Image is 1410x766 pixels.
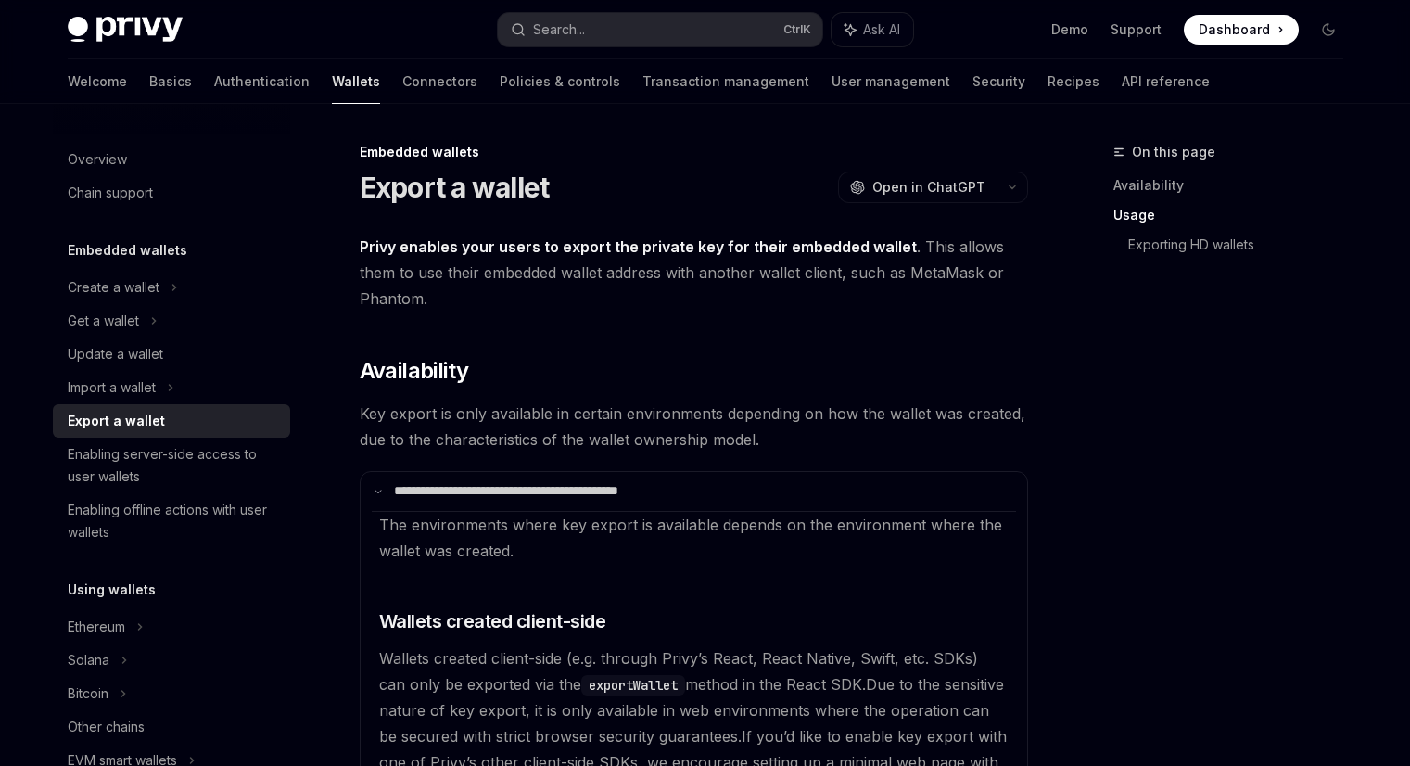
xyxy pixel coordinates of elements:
[68,716,145,738] div: Other chains
[642,59,809,104] a: Transaction management
[1113,200,1358,230] a: Usage
[360,356,469,386] span: Availability
[68,683,108,705] div: Bitcoin
[53,143,290,176] a: Overview
[533,19,585,41] div: Search...
[68,239,187,262] h5: Embedded wallets
[863,20,900,39] span: Ask AI
[832,13,913,46] button: Ask AI
[68,377,156,399] div: Import a wallet
[360,401,1028,453] span: Key export is only available in certain environments depending on how the wallet was created, due...
[498,13,822,46] button: Search...CtrlK
[872,178,985,197] span: Open in ChatGPT
[68,276,159,299] div: Create a wallet
[68,182,153,204] div: Chain support
[68,649,109,671] div: Solana
[832,59,950,104] a: User management
[332,59,380,104] a: Wallets
[379,608,606,634] span: Wallets created client-side
[379,649,978,694] span: Wallets created client-side (e.g. through Privy’s React, React Native, Swift, etc. SDKs) can only...
[1113,171,1358,200] a: Availability
[53,176,290,210] a: Chain support
[402,59,477,104] a: Connectors
[214,59,310,104] a: Authentication
[53,338,290,371] a: Update a wallet
[68,59,127,104] a: Welcome
[1184,15,1299,45] a: Dashboard
[1314,15,1343,45] button: Toggle dark mode
[68,17,183,43] img: dark logo
[68,410,165,432] div: Export a wallet
[360,234,1028,312] span: . This allows them to use their embedded wallet address with another wallet client, such as MetaM...
[379,516,1002,560] span: The environments where key export is available depends on the environment where the wallet was cr...
[581,675,685,696] code: exportWallet
[53,404,290,438] a: Export a wallet
[783,22,811,37] span: Ctrl K
[1199,20,1270,39] span: Dashboard
[1122,59,1210,104] a: API reference
[1128,230,1358,260] a: Exporting HD wallets
[500,59,620,104] a: Policies & controls
[360,143,1028,161] div: Embedded wallets
[68,579,156,601] h5: Using wallets
[53,438,290,493] a: Enabling server-side access to user wallets
[68,499,279,543] div: Enabling offline actions with user wallets
[53,493,290,549] a: Enabling offline actions with user wallets
[68,310,139,332] div: Get a wallet
[68,616,125,638] div: Ethereum
[972,59,1025,104] a: Security
[1051,20,1088,39] a: Demo
[379,675,1004,746] span: Due to the sensitive nature of key export, it is only available in web environments where the ope...
[360,171,550,204] h1: Export a wallet
[1111,20,1162,39] a: Support
[68,148,127,171] div: Overview
[360,237,917,256] strong: Privy enables your users to export the private key for their embedded wallet
[1048,59,1099,104] a: Recipes
[1132,141,1215,163] span: On this page
[838,172,997,203] button: Open in ChatGPT
[149,59,192,104] a: Basics
[53,710,290,744] a: Other chains
[68,343,163,365] div: Update a wallet
[68,443,279,488] div: Enabling server-side access to user wallets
